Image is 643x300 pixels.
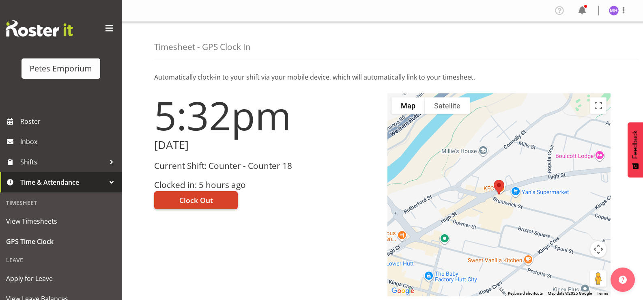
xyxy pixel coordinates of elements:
h3: Current Shift: Counter - Counter 18 [154,161,378,171]
img: mackenzie-halford4471.jpg [609,6,619,15]
img: Rosterit website logo [6,20,73,37]
h3: Clocked in: 5 hours ago [154,180,378,190]
a: Terms (opens in new tab) [597,291,608,296]
button: Map camera controls [590,241,606,257]
span: Feedback [632,130,639,159]
span: View Timesheets [6,215,116,227]
a: View Timesheets [2,211,120,231]
button: Feedback - Show survey [628,122,643,177]
span: Time & Attendance [20,176,105,188]
span: Apply for Leave [6,272,116,285]
button: Toggle fullscreen view [590,97,606,114]
button: Show satellite imagery [425,97,470,114]
button: Keyboard shortcuts [508,291,543,296]
img: help-xxl-2.png [619,276,627,284]
span: GPS Time Clock [6,235,116,248]
div: Timesheet [2,194,120,211]
a: GPS Time Clock [2,231,120,252]
h4: Timesheet - GPS Clock In [154,42,251,52]
button: Clock Out [154,191,238,209]
span: Map data ©2025 Google [548,291,592,296]
a: Open this area in Google Maps (opens a new window) [389,286,416,296]
a: Apply for Leave [2,268,120,289]
div: Petes Emporium [30,63,92,75]
span: Inbox [20,136,118,148]
span: Clock Out [179,195,213,205]
button: Drag Pegman onto the map to open Street View [590,270,606,287]
span: Shifts [20,156,105,168]
span: Roster [20,115,118,127]
h2: [DATE] [154,139,378,151]
p: Automatically clock-in to your shift via your mobile device, which will automatically link to you... [154,72,611,82]
div: Leave [2,252,120,268]
h1: 5:32pm [154,93,378,137]
button: Show street map [391,97,425,114]
img: Google [389,286,416,296]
